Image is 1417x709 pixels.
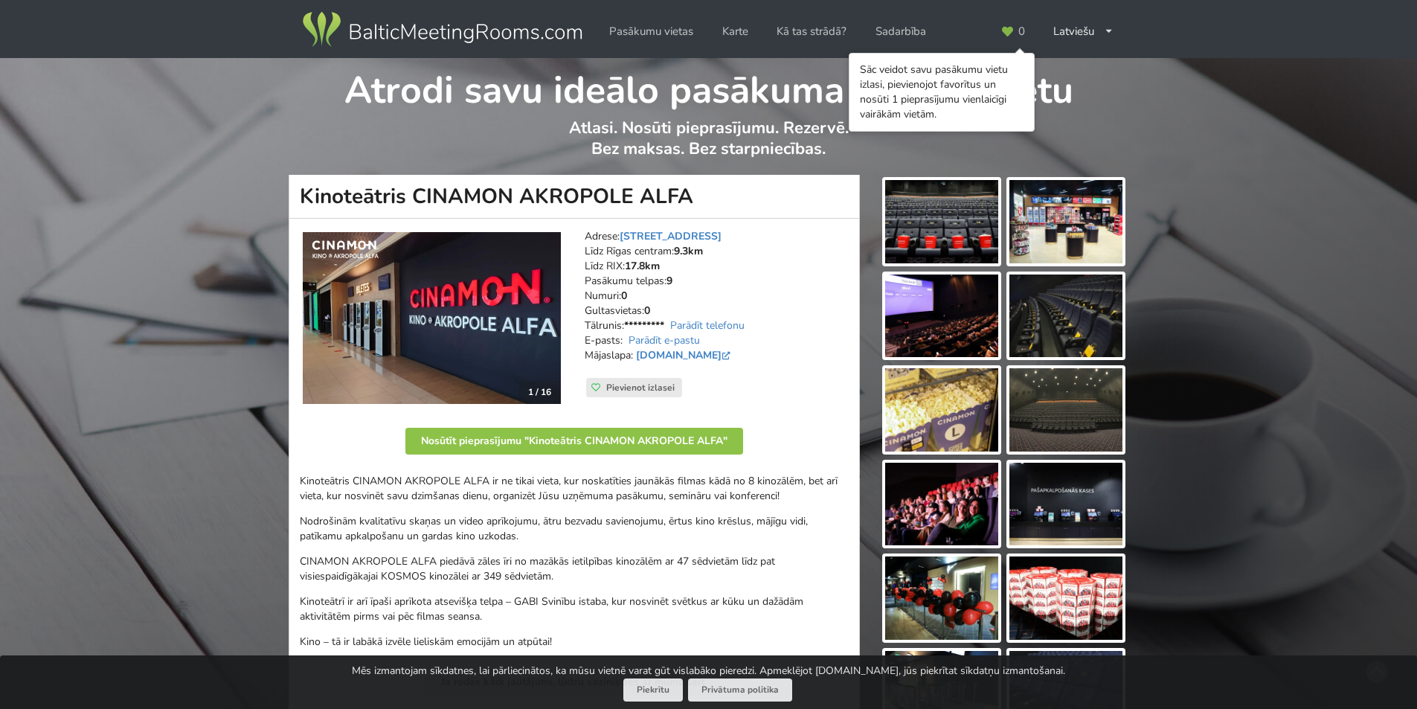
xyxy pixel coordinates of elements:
a: Parādīt telefonu [670,318,745,333]
img: Neierastas vietas | Rīga | Kinoteātris CINAMON AKROPOLE ALFA [303,232,561,404]
p: Kino – tā ir labākā izvēle lieliskām emocijām un atpūtai! [300,635,849,649]
strong: 17.8km [625,259,660,273]
div: 1 / 16 [519,381,560,403]
img: Kinoteātris CINAMON AKROPOLE ALFA | Rīga | Pasākumu vieta - galerijas bilde [885,556,998,640]
a: [DOMAIN_NAME] [636,348,733,362]
img: Baltic Meeting Rooms [300,9,585,51]
img: Kinoteātris CINAMON AKROPOLE ALFA | Rīga | Pasākumu vieta - galerijas bilde [1009,368,1122,452]
h1: Kinoteātris CINAMON AKROPOLE ALFA [289,175,860,219]
p: Nodrošinām kvalitatīvu skaņas un video aprīkojumu, ātru bezvadu savienojumu, ērtus kino krēslus, ... [300,514,849,544]
img: Kinoteātris CINAMON AKROPOLE ALFA | Rīga | Pasākumu vieta - galerijas bilde [1009,556,1122,640]
button: Piekrītu [623,678,683,702]
a: Sadarbība [865,17,936,46]
img: Kinoteātris CINAMON AKROPOLE ALFA | Rīga | Pasākumu vieta - galerijas bilde [885,368,998,452]
img: Kinoteātris CINAMON AKROPOLE ALFA | Rīga | Pasākumu vieta - galerijas bilde [885,275,998,358]
img: Kinoteātris CINAMON AKROPOLE ALFA | Rīga | Pasākumu vieta - galerijas bilde [1009,463,1122,546]
span: 0 [1018,26,1025,37]
a: Kā tas strādā? [766,17,857,46]
a: Privātuma politika [688,678,792,702]
p: CINAMON AKROPOLE ALFA piedāvā zāles īri no mazākās ietilpības kinozālēm ar 47 sēdvietām līdz pat ... [300,554,849,584]
div: Sāc veidot savu pasākumu vietu izlasi, pievienojot favorītus un nosūti 1 pieprasījumu vienlaicīgi... [860,62,1024,122]
img: Kinoteātris CINAMON AKROPOLE ALFA | Rīga | Pasākumu vieta - galerijas bilde [1009,180,1122,263]
strong: 9.3km [674,244,703,258]
button: Nosūtīt pieprasījumu "Kinoteātris CINAMON AKROPOLE ALFA" [405,428,743,455]
a: [STREET_ADDRESS] [620,229,722,243]
h1: Atrodi savu ideālo pasākuma norises vietu [289,58,1128,115]
p: Kinoteātrī ir arī īpaši aprīkota atsevišķa telpa – GABI Svinību istaba, kur nosvinēt svētkus ar k... [300,594,849,624]
address: Adrese: Līdz Rīgas centram: Līdz RIX: Pasākumu telpas: Numuri: Gultasvietas: Tālrunis: E-pasts: M... [585,229,849,378]
strong: 9 [666,274,672,288]
img: Kinoteātris CINAMON AKROPOLE ALFA | Rīga | Pasākumu vieta - galerijas bilde [1009,275,1122,358]
strong: 0 [621,289,627,303]
a: Neierastas vietas | Rīga | Kinoteātris CINAMON AKROPOLE ALFA 1 / 16 [303,232,561,404]
a: Karte [712,17,759,46]
span: Pievienot izlasei [606,382,675,394]
img: Kinoteātris CINAMON AKROPOLE ALFA | Rīga | Pasākumu vieta - galerijas bilde [885,463,998,546]
a: Pasākumu vietas [599,17,704,46]
p: Kinoteātris CINAMON AKROPOLE ALFA ir ne tikai vieta, kur noskatīties jaunākās filmas kādā no 8 ki... [300,474,849,504]
p: Atlasi. Nosūti pieprasījumu. Rezervē. Bez maksas. Bez starpniecības. [289,118,1128,175]
a: Parādīt e-pastu [629,333,700,347]
img: Kinoteātris CINAMON AKROPOLE ALFA | Rīga | Pasākumu vieta - galerijas bilde [885,180,998,263]
div: Latviešu [1043,17,1124,46]
strong: 0 [644,304,650,318]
